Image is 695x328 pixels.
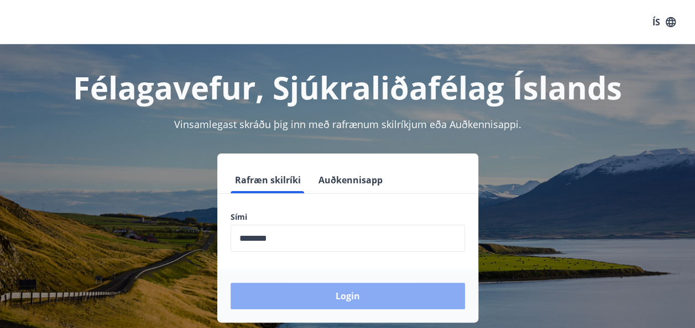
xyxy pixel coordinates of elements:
button: Rafræn skilríki [231,167,305,193]
button: Login [231,283,465,309]
button: Auðkennisapp [314,167,387,193]
label: Sími [231,211,465,223]
h1: Félagavefur, Sjúkraliðafélag Íslands [13,66,682,108]
button: ÍS [646,12,682,32]
span: Vinsamlegast skráðu þig inn með rafrænum skilríkjum eða Auðkennisappi. [174,118,521,131]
